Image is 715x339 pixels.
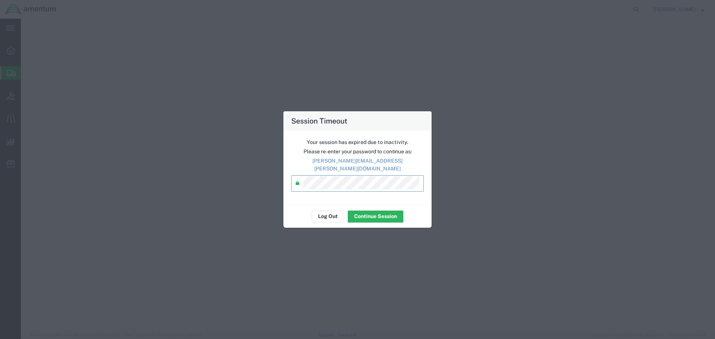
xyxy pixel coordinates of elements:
[312,211,344,223] button: Log Out
[291,148,424,156] p: Please re-enter your password to continue as:
[348,211,403,223] button: Continue Session
[291,157,424,173] p: [PERSON_NAME][EMAIL_ADDRESS][PERSON_NAME][DOMAIN_NAME]
[291,115,347,126] h4: Session Timeout
[291,138,424,146] p: Your session has expired due to inactivity.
